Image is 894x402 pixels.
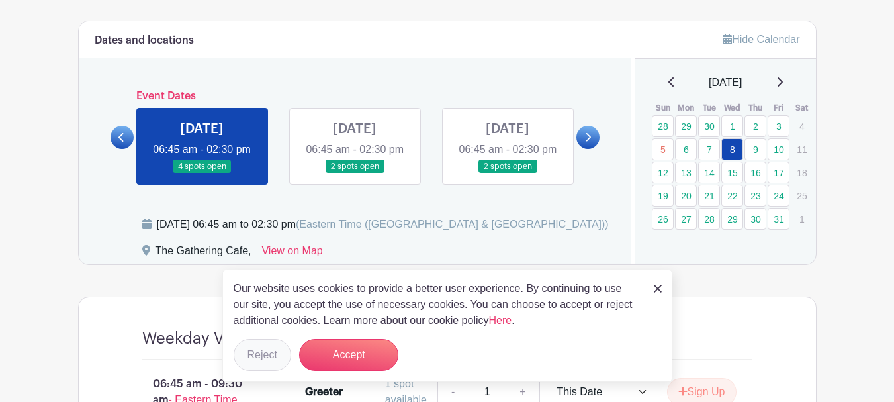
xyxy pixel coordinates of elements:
th: Sun [651,101,674,115]
a: 21 [698,185,720,207]
a: 22 [721,185,743,207]
th: Tue [697,101,721,115]
a: 5 [652,138,674,160]
span: (Eastern Time ([GEOGRAPHIC_DATA] & [GEOGRAPHIC_DATA])) [296,219,609,230]
h6: Dates and locations [95,34,194,47]
a: 7 [698,138,720,160]
th: Mon [674,101,697,115]
img: close_button-5f87c8562297e5c2d7936805f587ecaba9071eb48480494691a3f1689db116b3.svg [654,285,662,293]
a: 28 [652,115,674,137]
a: 1 [721,115,743,137]
a: Hide Calendar [723,34,799,45]
p: 25 [791,185,813,206]
div: [DATE] 06:45 am to 02:30 pm [157,217,609,232]
a: 15 [721,162,743,183]
a: 26 [652,208,674,230]
a: 16 [744,162,766,183]
a: 29 [675,115,697,137]
p: 18 [791,162,813,183]
th: Sat [790,101,813,115]
a: 3 [768,115,789,137]
a: Here [489,315,512,326]
th: Wed [721,101,744,115]
h4: Weekday Volunteers [142,329,294,348]
a: 30 [698,115,720,137]
h6: Event Dates [134,90,577,103]
p: 4 [791,116,813,136]
a: 29 [721,208,743,230]
a: 28 [698,208,720,230]
a: 6 [675,138,697,160]
div: The Gathering Cafe, [156,243,251,264]
a: 13 [675,162,697,183]
a: 9 [744,138,766,160]
a: View on Map [261,243,322,264]
th: Thu [744,101,767,115]
a: 19 [652,185,674,207]
div: Greeter [305,384,343,400]
span: [DATE] [709,75,742,91]
a: 17 [768,162,789,183]
a: 2 [744,115,766,137]
a: 24 [768,185,789,207]
a: 8 [721,138,743,160]
a: 12 [652,162,674,183]
button: Reject [234,339,291,371]
a: 20 [675,185,697,207]
p: Our website uses cookies to provide a better user experience. By continuing to use our site, you ... [234,281,640,328]
button: Accept [299,339,398,371]
a: 14 [698,162,720,183]
p: 11 [791,139,813,160]
p: 1 [791,209,813,229]
a: 10 [768,138,789,160]
a: 30 [744,208,766,230]
th: Fri [767,101,790,115]
a: 27 [675,208,697,230]
a: 31 [768,208,789,230]
a: 23 [744,185,766,207]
